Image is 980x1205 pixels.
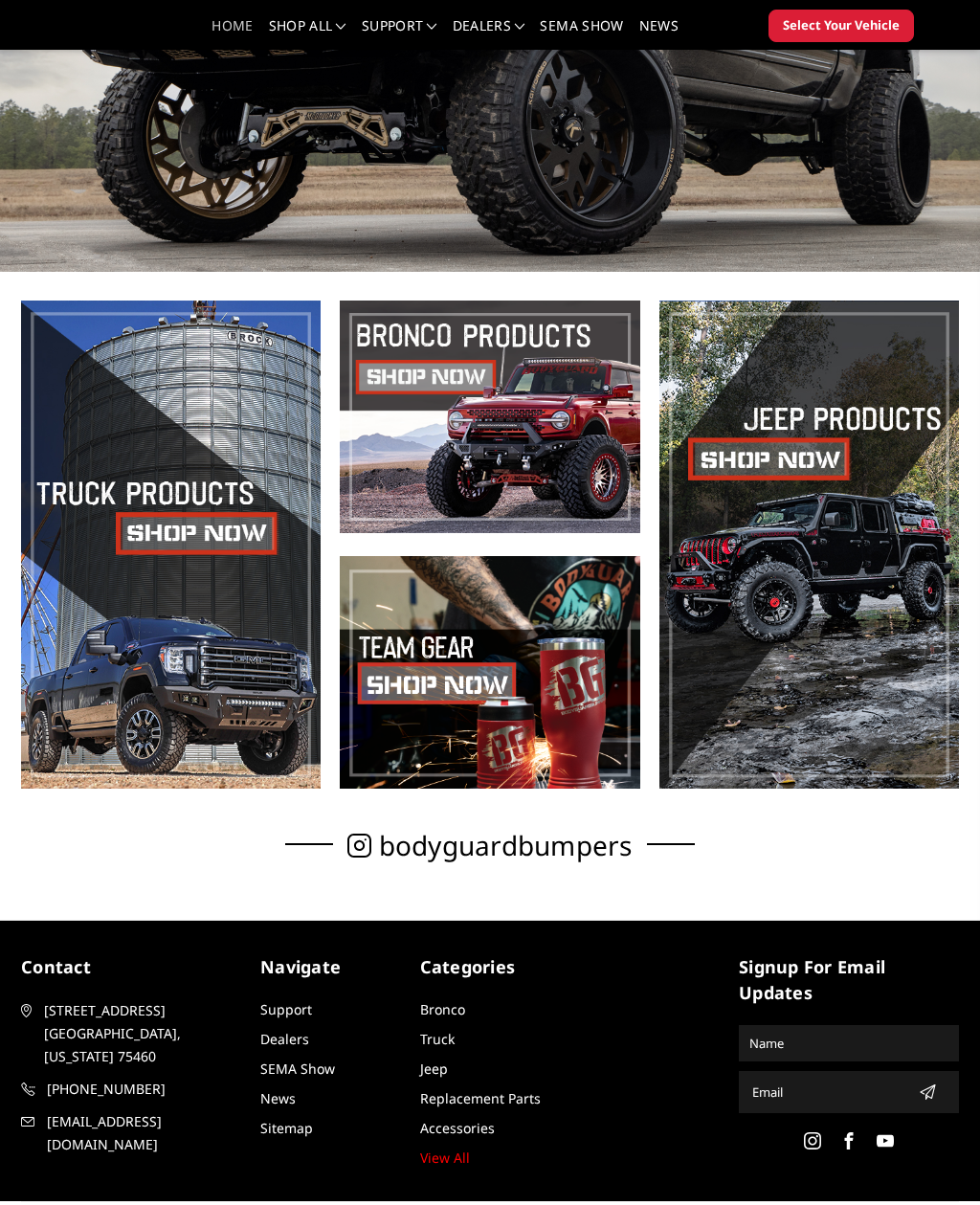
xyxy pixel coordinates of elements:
[420,1119,495,1137] a: Accessories
[420,1000,465,1018] a: Bronco
[892,42,911,73] button: 5 of 5
[260,1119,313,1137] a: Sitemap
[44,999,237,1068] span: [STREET_ADDRESS] [GEOGRAPHIC_DATA], [US_STATE] 75460
[260,1089,296,1107] a: News
[379,836,633,856] span: bodyguardbumpers
[212,19,253,47] a: Home
[420,1089,541,1107] a: Replacement Parts
[260,1000,312,1018] a: Support
[21,1078,241,1101] a: [PHONE_NUMBER]
[783,16,900,35] span: Select Your Vehicle
[420,954,561,980] h5: Categories
[742,1028,956,1059] input: Name
[269,19,346,47] a: shop all
[260,1030,309,1048] a: Dealers
[21,1110,241,1156] a: [EMAIL_ADDRESS][DOMAIN_NAME]
[260,954,401,980] h5: Navigate
[768,10,914,42] button: Select Your Vehicle
[47,1078,240,1101] span: [PHONE_NUMBER]
[739,954,959,1006] h5: signup for email updates
[362,19,437,47] a: Support
[21,954,241,980] h5: contact
[540,19,623,47] a: SEMA Show
[260,1060,335,1078] a: SEMA Show
[453,19,525,47] a: Dealers
[745,1077,911,1107] input: Email
[420,1149,470,1167] a: View All
[420,1060,448,1078] a: Jeep
[420,1030,455,1048] a: Truck
[639,19,679,47] a: News
[47,1110,240,1156] span: [EMAIL_ADDRESS][DOMAIN_NAME]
